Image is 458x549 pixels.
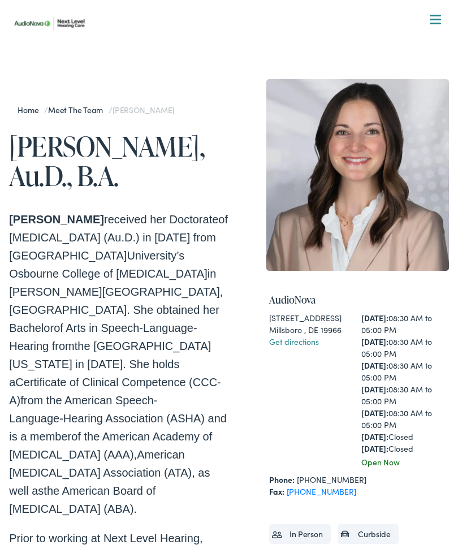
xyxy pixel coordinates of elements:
[269,486,284,497] strong: Fax:
[361,360,388,371] strong: [DATE]:
[9,394,157,425] span: from the American Speech-Language-
[361,336,388,347] strong: [DATE]:
[18,104,174,115] span: / /
[9,485,155,515] span: the American Board of [MEDICAL_DATA] (ABA).
[269,293,446,306] h4: AudioNova
[269,324,354,336] div: Millsboro , DE 19966
[269,312,354,324] div: [STREET_ADDRESS]
[48,104,109,115] a: Meet the Team
[113,104,174,115] span: [PERSON_NAME]
[18,45,449,80] a: What We Offer
[9,322,197,352] span: of Arts in Speech-Language-Hearing from
[361,383,388,395] strong: [DATE]:
[9,430,212,461] span: of the American Academy of [MEDICAL_DATA] (AAA),
[361,431,388,442] strong: [DATE]:
[361,312,388,323] strong: [DATE]:
[9,340,211,388] span: the [GEOGRAPHIC_DATA][US_STATE] in [DATE]. She holds a
[9,213,228,262] span: of [MEDICAL_DATA] (Au.D.) in [DATE] from [GEOGRAPHIC_DATA]
[104,213,218,226] span: received her Doctorate
[361,407,388,418] strong: [DATE]:
[361,443,388,454] strong: [DATE]:
[338,524,399,544] li: Curbside
[361,312,446,455] div: 08:30 AM to 05:00 PM 08:30 AM to 05:00 PM 08:30 AM to 05:00 PM 08:30 AM to 05:00 PM 08:30 AM to 0...
[9,131,229,191] h1: [PERSON_NAME], Au.D., B.A.
[9,376,221,407] span: Certificate of Clinical Competence (CCC-A)
[9,412,227,443] span: Hearing Association (ASHA) and is a member
[269,474,295,485] strong: Phone:
[9,213,104,226] span: [PERSON_NAME]
[297,474,366,485] a: [PHONE_NUMBER]
[18,104,44,115] a: Home
[361,456,446,468] div: Open Now
[287,486,356,497] a: [PHONE_NUMBER]
[9,448,210,497] span: American [MEDICAL_DATA] Association (ATA), as well as
[269,524,331,544] li: In Person
[269,336,319,347] a: Get directions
